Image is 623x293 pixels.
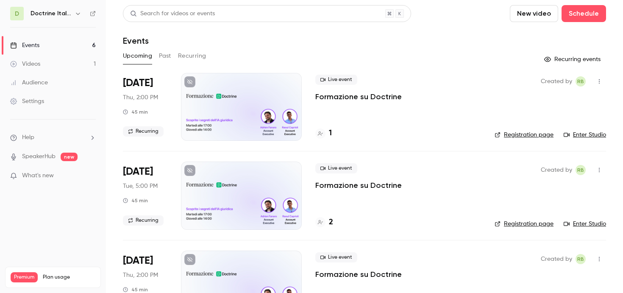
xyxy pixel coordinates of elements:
div: Sep 16 Tue, 5:00 PM (Europe/Paris) [123,162,167,229]
a: 2 [315,217,333,228]
span: What's new [22,171,54,180]
span: RB [577,165,584,175]
span: new [61,153,78,161]
span: [DATE] [123,254,153,268]
a: Formazione su Doctrine [315,180,402,190]
a: Enter Studio [564,220,606,228]
button: Past [159,49,171,63]
button: New video [510,5,558,22]
li: help-dropdown-opener [10,133,96,142]
div: Search for videos or events [130,9,215,18]
a: Registration page [495,131,553,139]
span: Plan usage [43,274,95,281]
button: Recurring events [540,53,606,66]
h4: 1 [329,128,332,139]
a: Enter Studio [564,131,606,139]
span: Thu, 2:00 PM [123,271,158,279]
div: Events [10,41,39,50]
span: Live event [315,252,357,262]
a: Formazione su Doctrine [315,92,402,102]
div: Videos [10,60,40,68]
div: Audience [10,78,48,87]
span: Recurring [123,126,164,137]
a: SpeakerHub [22,152,56,161]
button: Upcoming [123,49,152,63]
div: Settings [10,97,44,106]
span: Live event [315,75,357,85]
span: Created by [541,254,572,264]
span: RB [577,254,584,264]
div: 45 min [123,286,148,293]
div: Sep 11 Thu, 2:00 PM (Europe/Paris) [123,73,167,141]
span: Romain Ballereau [576,165,586,175]
span: D [15,9,19,18]
div: 45 min [123,109,148,115]
span: Premium [11,272,38,282]
div: 45 min [123,197,148,204]
span: Romain Ballereau [576,254,586,264]
h6: Doctrine Italia Formation Avocat [31,9,71,18]
span: Romain Ballereau [576,76,586,87]
span: Live event [315,163,357,173]
span: Created by [541,76,572,87]
a: 1 [315,128,332,139]
span: [DATE] [123,165,153,179]
a: Registration page [495,220,553,228]
span: Tue, 5:00 PM [123,182,158,190]
h1: Events [123,36,149,46]
span: Created by [541,165,572,175]
span: Recurring [123,215,164,226]
a: Formazione su Doctrine [315,269,402,279]
span: RB [577,76,584,87]
button: Schedule [562,5,606,22]
h4: 2 [329,217,333,228]
span: Help [22,133,34,142]
button: Recurring [178,49,206,63]
iframe: Noticeable Trigger [86,172,96,180]
span: [DATE] [123,76,153,90]
span: Thu, 2:00 PM [123,93,158,102]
